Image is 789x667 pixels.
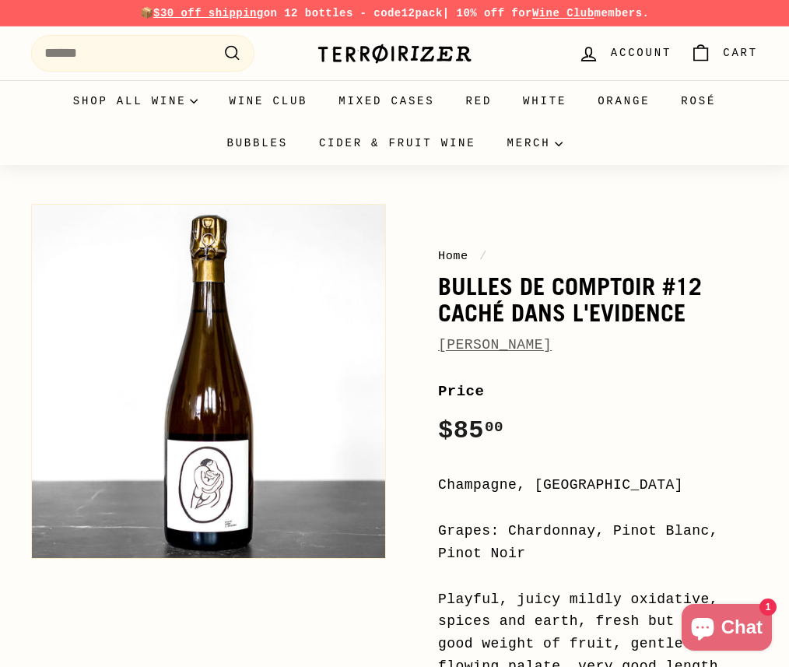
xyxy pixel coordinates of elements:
[438,520,758,565] div: Grapes: Chardonnay, Pinot Blanc, Pinot Noir
[438,273,758,325] h1: Bulles de Comptoir #12 Caché dans L'Evidence
[569,30,681,76] a: Account
[681,30,767,76] a: Cart
[153,7,264,19] span: $30 off shipping
[32,205,385,558] img: Bulles de Comptoir #12 Caché dans L'Evidence
[323,80,450,122] a: Mixed Cases
[211,122,303,164] a: Bubbles
[532,7,594,19] a: Wine Club
[438,249,468,263] a: Home
[451,80,508,122] a: Red
[58,80,214,122] summary: Shop all wine
[402,7,443,19] strong: 12pack
[438,416,503,445] span: $85
[475,249,491,263] span: /
[665,80,731,122] a: Rosé
[438,337,552,353] a: [PERSON_NAME]
[438,380,758,403] label: Price
[485,419,503,436] sup: 00
[438,247,758,265] nav: breadcrumbs
[723,44,758,61] span: Cart
[31,5,758,22] p: 📦 on 12 bottles - code | 10% off for members.
[611,44,672,61] span: Account
[213,80,323,122] a: Wine Club
[507,80,582,122] a: White
[492,122,578,164] summary: Merch
[677,604,777,655] inbox-online-store-chat: Shopify online store chat
[303,122,492,164] a: Cider & Fruit Wine
[438,474,758,497] div: Champagne, [GEOGRAPHIC_DATA]
[582,80,665,122] a: Orange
